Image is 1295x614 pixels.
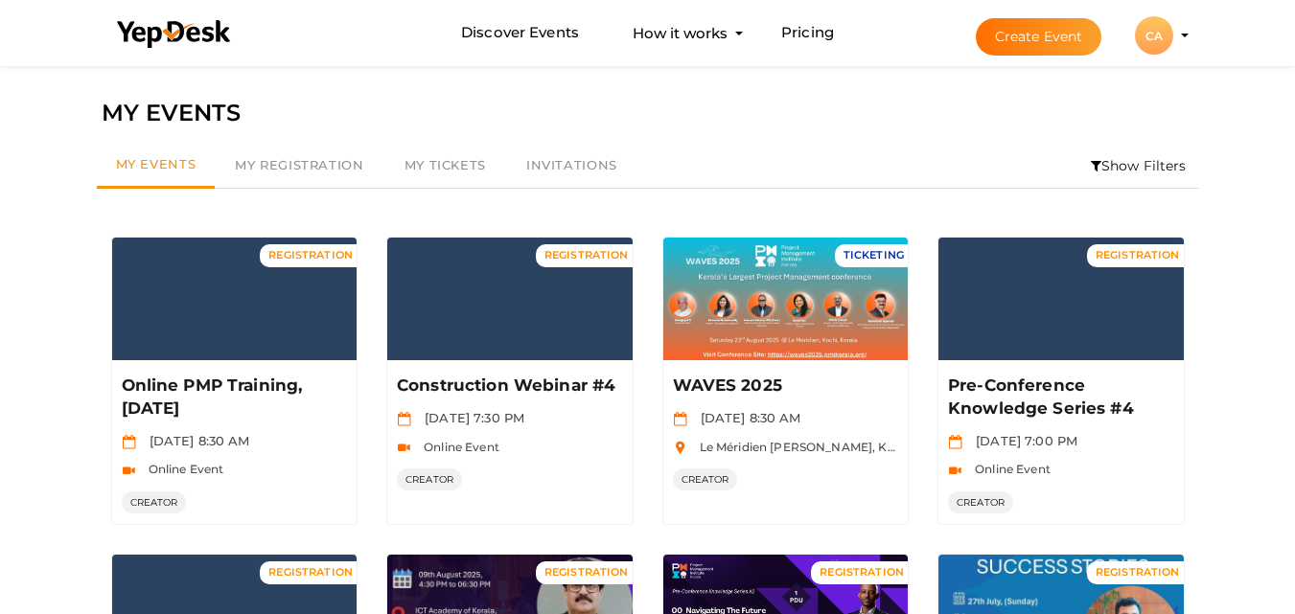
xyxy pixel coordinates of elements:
[1005,293,1118,322] button: Manage Event
[397,412,411,426] img: calendar.svg
[97,144,216,189] a: My Events
[948,435,962,449] img: calendar.svg
[948,464,962,478] img: video-icon.svg
[1135,29,1173,43] profile-pic: CA
[691,410,801,425] span: [DATE] 8:30 AM
[673,412,687,426] img: calendar.svg
[215,144,383,188] a: My Registration
[728,293,842,322] button: Manage Event
[1135,16,1173,55] div: CA
[405,157,486,172] span: My Tickets
[122,435,136,449] img: calendar.svg
[506,144,637,188] a: Invitations
[122,375,343,421] p: Online PMP Training, [DATE]
[397,441,411,455] img: video-icon.svg
[1078,144,1199,188] li: Show Filters
[627,15,733,51] button: How it works
[177,293,290,322] button: Manage Event
[976,18,1102,56] button: Create Event
[966,433,1077,448] span: [DATE] 7:00 PM
[673,441,687,455] img: location.svg
[948,375,1169,421] p: Pre-Conference Knowledge Series #4
[140,433,250,448] span: [DATE] 8:30 AM
[673,468,738,490] span: CREATOR
[102,95,1194,131] div: MY EVENTS
[781,15,834,51] a: Pricing
[415,410,524,425] span: [DATE] 7:30 PM
[397,468,462,490] span: CREATOR
[139,462,224,476] span: Online Event
[453,293,567,322] button: Manage Event
[414,440,499,454] span: Online Event
[235,157,363,172] span: My Registration
[965,462,1051,476] span: Online Event
[122,464,136,478] img: video-icon.svg
[116,156,197,171] span: My Events
[1129,15,1179,56] button: CA
[461,15,579,51] a: Discover Events
[948,491,1013,513] span: CREATOR
[397,375,618,398] p: Construction Webinar #4
[526,157,617,172] span: Invitations
[384,144,506,188] a: My Tickets
[673,375,894,398] p: WAVES 2025
[122,491,187,513] span: CREATOR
